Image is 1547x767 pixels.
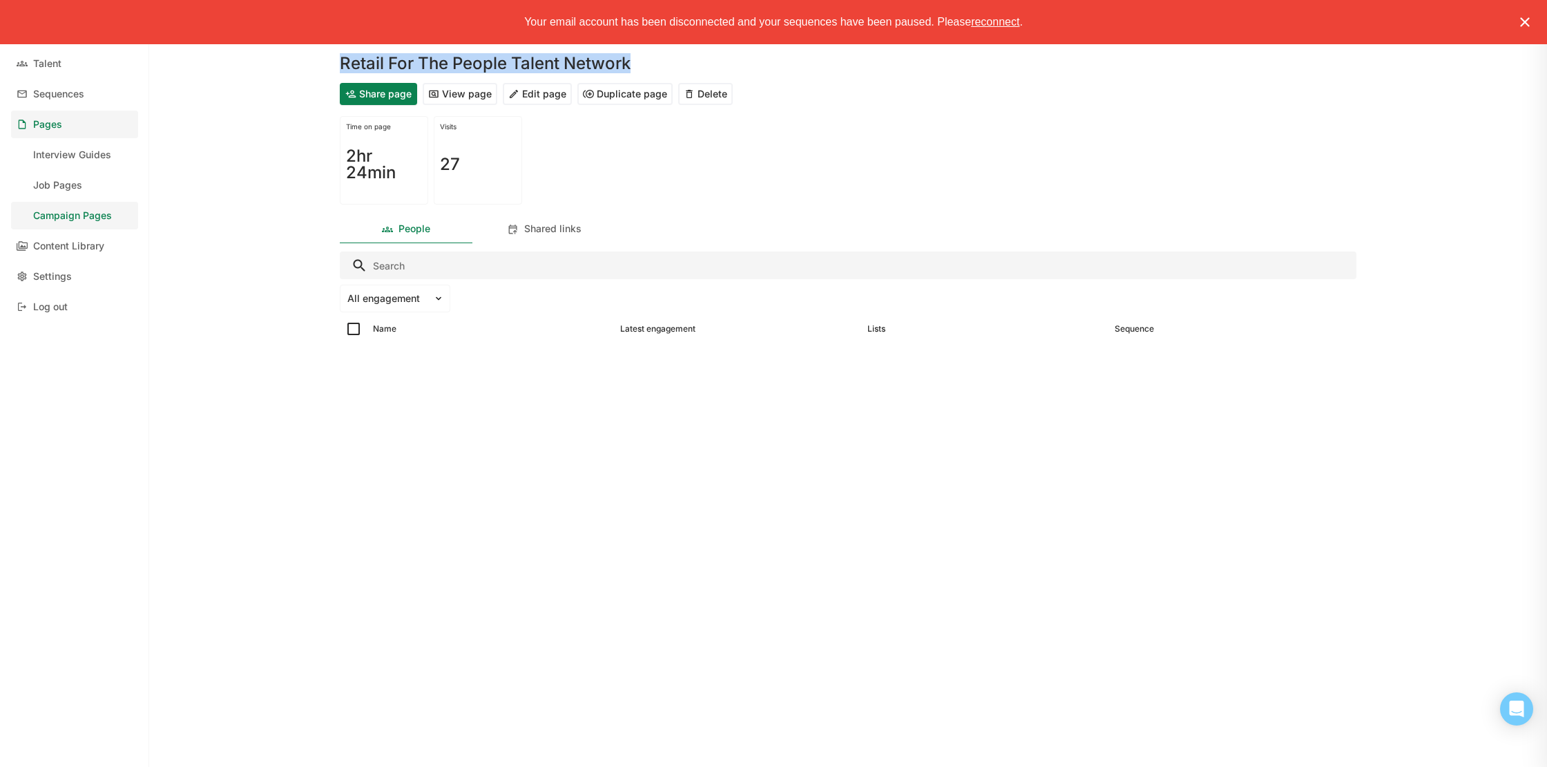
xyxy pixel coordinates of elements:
a: Pages [11,111,138,138]
a: Talent [11,50,138,77]
h1: 27 [440,156,460,173]
div: Lists [867,324,885,334]
button: View page [423,83,497,105]
div: Talent [33,58,61,70]
div: People [398,223,430,235]
div: Content Library [33,240,104,252]
div: Pages [33,119,62,131]
div: Campaign Pages [33,210,112,222]
div: Shared links [524,223,582,235]
div: Sequences [33,88,84,100]
div: Name [373,324,396,334]
h1: Retail For The People Talent Network [340,55,631,72]
a: Content Library [11,232,138,260]
a: Interview Guides [11,141,138,169]
button: Share page [340,83,417,105]
div: Interview Guides [33,149,111,161]
div: Log out [33,301,68,313]
a: Settings [11,263,138,290]
div: Open Intercom Messenger [1500,692,1533,726]
input: Search [340,252,1356,279]
span: . [1019,16,1022,28]
button: Duplicate page [577,83,673,105]
a: Job Pages [11,171,138,199]
a: Sequences [11,80,138,108]
div: Time on page [346,122,422,131]
div: Sequence [1115,324,1154,334]
a: Campaign Pages [11,202,138,229]
span: Your email account has been disconnected and your sequences have been paused. Please [524,16,971,28]
span: reconnect [971,16,1019,28]
div: Job Pages [33,180,82,191]
button: Delete [678,83,733,105]
div: Visits [440,122,516,131]
div: Latest engagement [620,324,695,334]
button: Edit page [503,83,572,105]
h1: 2hr 24min [346,148,422,181]
div: Settings [33,271,72,283]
